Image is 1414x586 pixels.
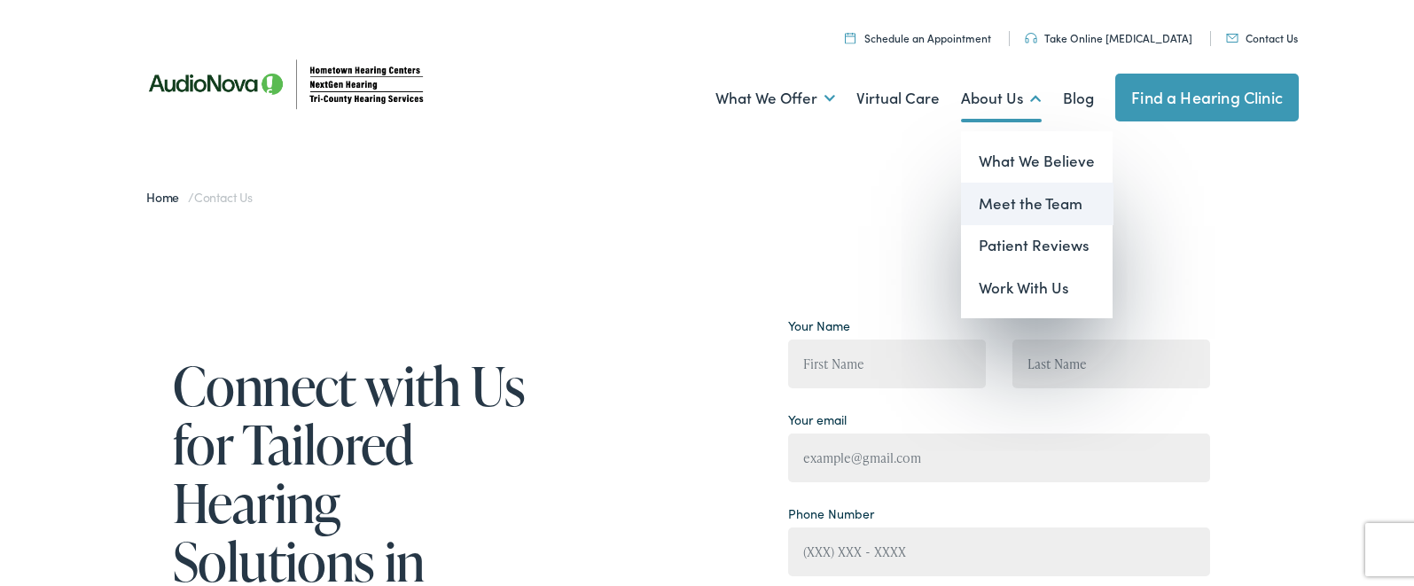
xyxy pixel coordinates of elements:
a: Work With Us [961,264,1113,307]
a: Take Online [MEDICAL_DATA] [1025,27,1192,43]
span: / [146,185,253,203]
a: Meet the Team [961,180,1113,223]
a: Blog [1063,63,1094,129]
span: Contact Us [194,185,253,203]
input: First Name [788,337,986,386]
label: Your Name [788,314,850,332]
input: (XXX) XXX - XXXX [788,525,1210,574]
a: Home [146,185,188,203]
a: Virtual Care [856,63,940,129]
a: Schedule an Appointment [845,27,991,43]
a: Patient Reviews [961,222,1113,264]
a: What We Believe [961,137,1113,180]
a: Find a Hearing Clinic [1115,71,1299,119]
a: What We Offer [715,63,835,129]
img: utility icon [845,29,855,41]
label: Your email [788,408,847,426]
a: About Us [961,63,1042,129]
a: Contact Us [1226,27,1298,43]
input: Last Name [1012,337,1210,386]
label: Phone Number [788,502,874,520]
input: example@gmail.com [788,431,1210,480]
img: utility icon [1226,31,1238,40]
img: utility icon [1025,30,1037,41]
